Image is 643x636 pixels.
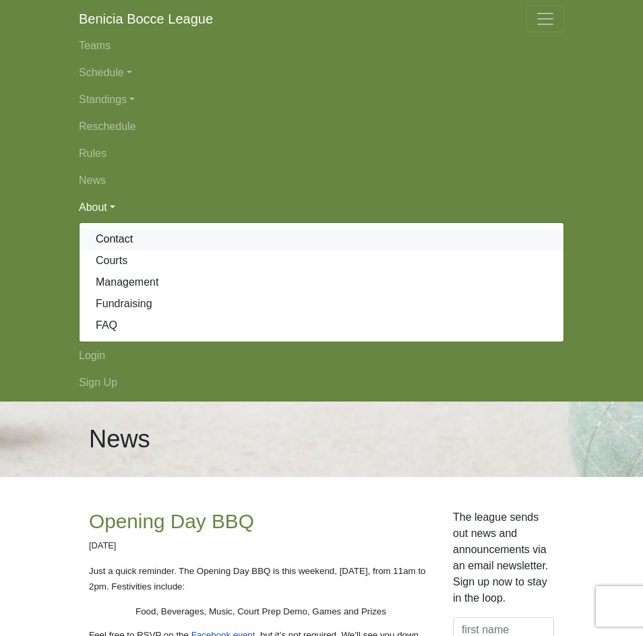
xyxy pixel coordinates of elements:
a: FAQ [80,315,563,336]
span: Food, Beverages, Music, Court Prep Demo, Games and Prizes [135,606,386,616]
a: Fundraising [80,293,563,315]
button: Toggle navigation [526,5,564,32]
a: Reschedule [79,113,564,140]
a: Sign Up [79,369,564,396]
a: Login [79,342,564,369]
p: [DATE] [89,539,433,552]
a: Benicia Bocce League [79,5,213,32]
a: Rules [79,140,564,167]
a: Contact [80,228,563,250]
a: Management [80,272,563,293]
a: Schedule [79,59,564,86]
a: Standings [79,86,564,113]
a: Teams [79,32,564,59]
span: Just a quick reminder. The Opening Day BBQ is this weekend, [DATE], from 11am to 2pm. Festivities... [89,566,428,592]
p: The league sends out news and announcements via an email newsletter. Sign up now to stay in the l... [453,509,554,606]
a: About [79,194,564,221]
h1: News [89,424,150,454]
a: News [79,167,564,194]
a: Opening Day BBQ [89,510,254,532]
div: About [79,222,564,342]
a: Courts [80,250,563,272]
